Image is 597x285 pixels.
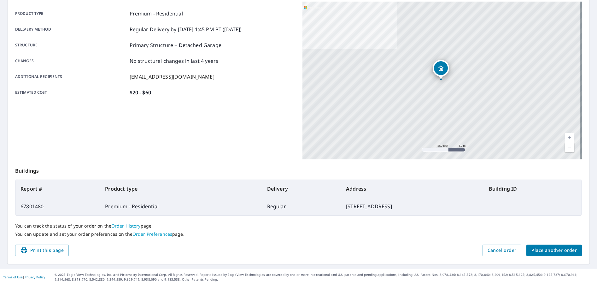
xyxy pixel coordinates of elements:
[111,223,141,229] a: Order History
[262,180,341,198] th: Delivery
[15,10,127,17] p: Product type
[130,73,214,80] p: [EMAIL_ADDRESS][DOMAIN_NAME]
[433,60,449,80] div: Dropped pin, building 1, Residential property, 613 Kestrel Ct Woodstock, VA 22664
[565,142,574,152] a: Current Level 17, Zoom Out
[100,180,262,198] th: Product type
[15,180,100,198] th: Report #
[15,231,582,237] p: You can update and set your order preferences on the page.
[531,246,577,254] span: Place another order
[132,231,172,237] a: Order Preferences
[15,73,127,80] p: Additional recipients
[15,245,69,256] button: Print this page
[483,245,522,256] button: Cancel order
[100,198,262,215] td: Premium - Residential
[341,180,484,198] th: Address
[3,275,45,279] p: |
[488,246,517,254] span: Cancel order
[565,133,574,142] a: Current Level 17, Zoom In
[15,26,127,33] p: Delivery method
[25,275,45,279] a: Privacy Policy
[484,180,582,198] th: Building ID
[130,57,219,65] p: No structural changes in last 4 years
[55,272,594,282] p: © 2025 Eagle View Technologies, Inc. and Pictometry International Corp. All Rights Reserved. Repo...
[130,41,221,49] p: Primary Structure + Detached Garage
[15,41,127,49] p: Structure
[15,159,582,180] p: Buildings
[20,246,64,254] span: Print this page
[262,198,341,215] td: Regular
[3,275,23,279] a: Terms of Use
[15,198,100,215] td: 67801480
[341,198,484,215] td: [STREET_ADDRESS]
[15,57,127,65] p: Changes
[15,89,127,96] p: Estimated cost
[15,223,582,229] p: You can track the status of your order on the page.
[130,10,183,17] p: Premium - Residential
[130,89,151,96] p: $20 - $60
[130,26,242,33] p: Regular Delivery by [DATE] 1:45 PM PT ([DATE])
[526,245,582,256] button: Place another order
